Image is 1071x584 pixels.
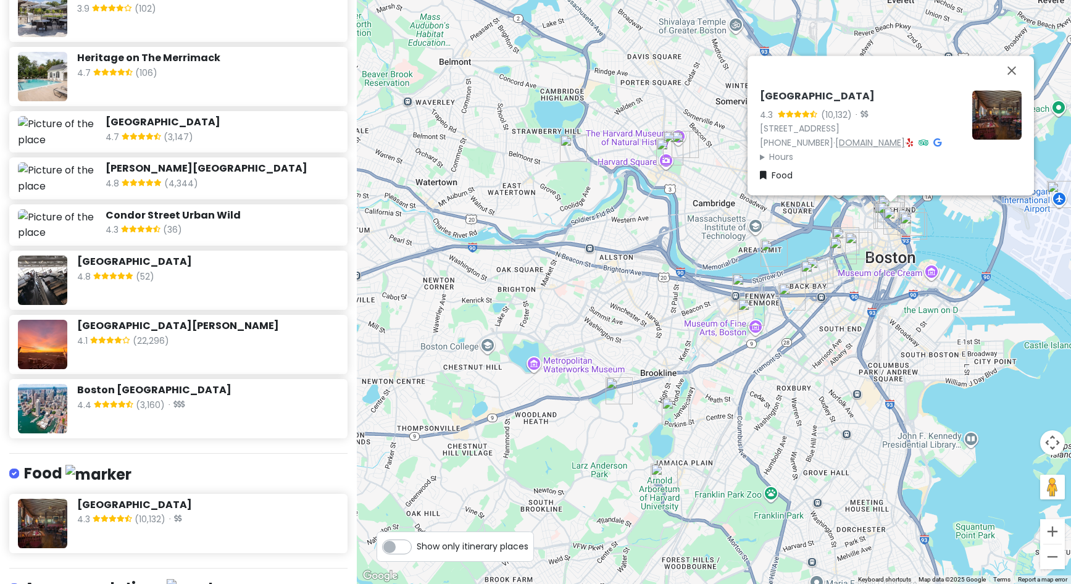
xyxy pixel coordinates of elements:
[806,257,833,284] div: Copley Square
[760,90,962,103] h6: [GEOGRAPHIC_DATA]
[663,131,690,158] div: Tanner fountain
[919,138,928,147] i: Tripadvisor
[560,135,587,162] div: Mount Auburn Cemetery
[18,384,67,433] img: Picture of the place
[18,320,67,369] img: Picture of the place
[760,108,778,122] div: 4.3
[164,177,198,193] span: (4,344)
[997,56,1027,85] button: Close
[106,223,121,239] span: 4.3
[18,499,67,548] img: Picture of the place
[77,499,339,512] h6: [GEOGRAPHIC_DATA]
[136,270,154,286] span: (52)
[65,465,131,484] img: marker
[77,320,339,333] h6: [GEOGRAPHIC_DATA][PERSON_NAME]
[135,2,156,18] span: (102)
[738,299,765,326] div: Back Bay Fens
[106,177,122,193] span: 4.8
[830,237,857,264] div: Public Garden
[760,123,840,135] a: [STREET_ADDRESS]
[77,66,93,82] span: 4.7
[18,116,95,148] img: Picture of the place
[993,576,1011,583] a: Terms (opens in new tab)
[18,256,67,305] img: Picture of the place
[18,209,95,241] img: Picture of the place
[760,150,962,164] summary: Hours
[1018,576,1067,583] a: Report a map error
[858,575,911,584] button: Keyboard shortcuts
[24,464,131,484] h4: Food
[77,52,339,65] h6: Heritage on The Merrimack
[136,398,165,414] span: (3,160)
[360,568,401,584] a: Open this area in Google Maps (opens a new window)
[845,232,872,259] div: Boston Common
[878,195,905,222] div: Rose Kennedy Greenway
[875,202,902,229] div: The New England Holocaust Memorial
[135,66,157,82] span: (106)
[778,283,806,311] div: Christian Science Plaza
[732,273,759,301] div: Fenway Park
[1040,430,1065,455] button: Map camera controls
[18,52,67,101] img: Picture of the place
[972,90,1022,140] img: Picture of the place
[77,512,93,528] span: 4.3
[164,130,193,146] span: (3,147)
[106,209,339,222] h6: Condor Street Urban Wild
[877,202,904,229] div: Union Oyster House
[760,90,962,164] div: · ·
[883,207,911,235] div: Faneuil Hall Marketplace
[606,377,633,404] div: Frederick Law Olmsted National Historic Site
[106,116,339,129] h6: [GEOGRAPHIC_DATA]
[106,130,122,146] span: 4.7
[761,240,788,267] div: Charles River Basin
[163,223,182,239] span: (36)
[1040,544,1065,569] button: Zoom out
[898,209,925,236] div: Boston Marriott Long Wharf
[933,138,941,147] i: Google Maps
[417,540,528,553] span: Show only itinerary places
[662,398,689,425] div: Emerald Necklace
[801,261,828,288] div: Boston Public Library - Central Library
[651,464,678,491] div: Arnold Arboretum of Harvard University
[106,162,339,175] h6: [PERSON_NAME][GEOGRAPHIC_DATA]
[835,136,905,149] a: [DOMAIN_NAME]
[77,384,339,397] h6: Boston [GEOGRAPHIC_DATA]
[760,169,793,183] a: Food
[360,568,401,584] img: Google
[821,108,852,122] div: (10,132)
[832,227,859,254] div: Beacon Hill
[165,399,185,414] span: ·
[18,162,95,194] img: Picture of the place
[77,256,339,269] h6: [GEOGRAPHIC_DATA]
[77,2,92,18] span: 3.9
[1040,475,1065,499] button: Drag Pegman onto the map to open Street View
[1040,519,1065,544] button: Zoom in
[672,131,699,158] div: Harvard University Graduate School Of Design
[900,212,927,240] div: Boston Duck Tours New England Aquarium Departure Location
[77,334,90,350] span: 4.1
[165,514,181,528] span: ·
[133,334,169,350] span: (22,296)
[873,202,901,229] div: The Plaza Playscape
[852,109,868,122] div: ·
[77,398,94,414] span: 4.4
[656,138,683,165] div: Harvard University
[135,512,165,528] span: (10,132)
[77,270,93,286] span: 4.8
[919,576,986,583] span: Map data ©2025 Google
[760,136,833,149] a: [PHONE_NUMBER]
